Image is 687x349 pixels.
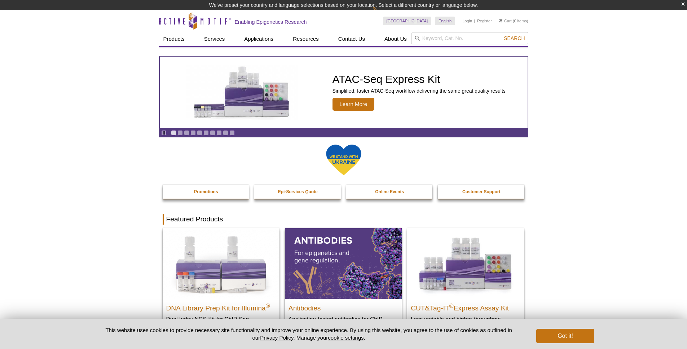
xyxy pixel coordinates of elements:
[407,228,524,299] img: CUT&Tag-IT® Express Assay Kit
[346,185,433,199] a: Online Events
[266,303,270,309] sup: ®
[449,303,454,309] sup: ®
[502,35,527,41] button: Search
[334,32,369,46] a: Contact Us
[536,329,594,343] button: Got it!
[380,32,411,46] a: About Us
[160,57,528,128] a: ATAC-Seq Express Kit ATAC-Seq Express Kit Simplified, faster ATAC-Seq workflow delivering the sam...
[411,301,520,312] h2: CUT&Tag-IT Express Assay Kit
[240,32,278,46] a: Applications
[499,18,512,23] a: Cart
[190,130,196,136] a: Go to slide 4
[163,228,279,299] img: DNA Library Prep Kit for Illumina
[289,315,398,330] p: Application-tested antibodies for ChIP, CUT&Tag, and CUT&RUN.
[163,228,279,345] a: DNA Library Prep Kit for Illumina DNA Library Prep Kit for Illumina® Dual Index NGS Kit for ChIP-...
[499,19,502,22] img: Your Cart
[289,301,398,312] h2: Antibodies
[184,130,189,136] a: Go to slide 3
[254,185,342,199] a: Epi-Services Quote
[285,228,402,337] a: All Antibodies Antibodies Application-tested antibodies for ChIP, CUT&Tag, and CUT&RUN.
[163,214,525,225] h2: Featured Products
[171,130,176,136] a: Go to slide 1
[163,185,250,199] a: Promotions
[93,326,525,341] p: This website uses cookies to provide necessary site functionality and improve your online experie...
[438,185,525,199] a: Customer Support
[289,32,323,46] a: Resources
[383,17,432,25] a: [GEOGRAPHIC_DATA]
[235,19,307,25] h2: Enabling Epigenetics Research
[411,315,520,330] p: Less variable and higher-throughput genome-wide profiling of histone marks​.
[474,17,475,25] li: |
[462,189,500,194] strong: Customer Support
[499,17,528,25] li: (0 items)
[166,315,276,337] p: Dual Index NGS Kit for ChIP-Seq, CUT&RUN, and ds methylated DNA assays.
[210,130,215,136] a: Go to slide 7
[183,65,302,120] img: ATAC-Seq Express Kit
[407,228,524,337] a: CUT&Tag-IT® Express Assay Kit CUT&Tag-IT®Express Assay Kit Less variable and higher-throughput ge...
[411,32,528,44] input: Keyword, Cat. No.
[373,5,392,22] img: Change Here
[161,130,167,136] a: Toggle autoplay
[328,335,364,341] button: cookie settings
[200,32,229,46] a: Services
[326,144,362,176] img: We Stand With Ukraine
[462,18,472,23] a: Login
[166,301,276,312] h2: DNA Library Prep Kit for Illumina
[333,88,506,94] p: Simplified, faster ATAC-Seq workflow delivering the same great quality results
[197,130,202,136] a: Go to slide 5
[203,130,209,136] a: Go to slide 6
[333,74,506,85] h2: ATAC-Seq Express Kit
[375,189,404,194] strong: Online Events
[194,189,218,194] strong: Promotions
[216,130,222,136] a: Go to slide 8
[160,57,528,128] article: ATAC-Seq Express Kit
[229,130,235,136] a: Go to slide 10
[177,130,183,136] a: Go to slide 2
[477,18,492,23] a: Register
[223,130,228,136] a: Go to slide 9
[260,335,293,341] a: Privacy Policy
[159,32,189,46] a: Products
[278,189,318,194] strong: Epi-Services Quote
[504,35,525,41] span: Search
[285,228,402,299] img: All Antibodies
[333,98,375,111] span: Learn More
[435,17,455,25] a: English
